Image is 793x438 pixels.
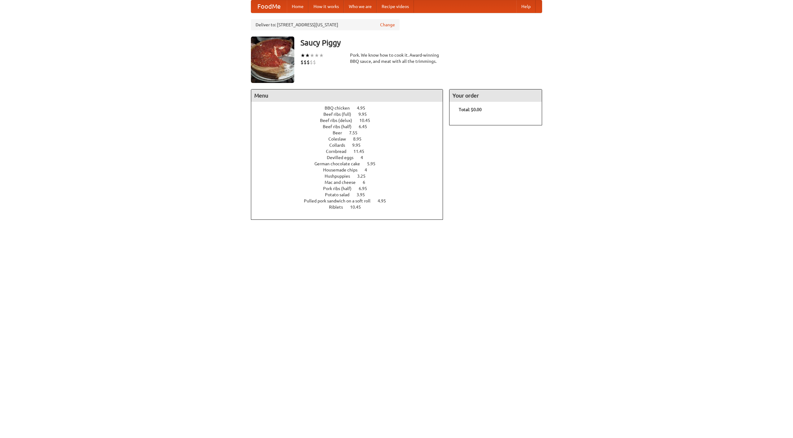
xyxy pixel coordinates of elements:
span: Beer [333,130,348,135]
span: 4 [361,155,369,160]
a: Housemade chips 4 [323,167,379,172]
a: Beef ribs (full) 9.95 [323,112,378,117]
span: Collards [329,143,351,148]
a: Change [380,22,395,28]
img: angular.jpg [251,37,294,83]
span: Potato salad [325,192,356,197]
span: 6 [363,180,371,185]
span: 9.95 [358,112,373,117]
a: Mac and cheese 6 [325,180,377,185]
a: German chocolate cake 5.95 [314,161,387,166]
span: Riblets [329,205,349,210]
li: ★ [305,52,310,59]
a: Recipe videos [377,0,414,13]
a: How it works [309,0,344,13]
span: 4.95 [378,198,392,203]
span: BBQ chicken [325,106,356,111]
span: Devilled eggs [327,155,360,160]
span: German chocolate cake [314,161,366,166]
li: ★ [300,52,305,59]
span: 8.95 [353,137,368,141]
h3: Saucy Piggy [300,37,542,49]
li: $ [304,59,307,66]
span: 5.95 [367,161,382,166]
span: Cornbread [326,149,353,154]
span: Coleslaw [328,137,352,141]
a: Pork ribs (half) 6.95 [323,186,379,191]
a: Who we are [344,0,377,13]
a: FoodMe [251,0,287,13]
span: Hushpuppies [325,174,356,179]
span: 6.95 [359,186,373,191]
div: Pork. We know how to cook it. Award-winning BBQ sauce, and meat with all the trimmings. [350,52,443,64]
span: Beef ribs (half) [323,124,358,129]
span: Pork ribs (half) [323,186,358,191]
span: 10.45 [359,118,376,123]
span: Beef ribs (full) [323,112,357,117]
a: Devilled eggs 4 [327,155,375,160]
a: Hushpuppies 3.25 [325,174,377,179]
a: Beef ribs (delux) 10.45 [320,118,382,123]
a: Pulled pork sandwich on a soft roll 4.95 [304,198,397,203]
span: 6.45 [359,124,373,129]
li: $ [307,59,310,66]
a: Riblets 10.45 [329,205,372,210]
a: Beer 7.55 [333,130,369,135]
span: 4 [365,167,373,172]
span: Beef ribs (delux) [320,118,358,123]
span: Housemade chips [323,167,364,172]
span: 4.95 [357,106,371,111]
a: Collards 9.95 [329,143,372,148]
div: Deliver to: [STREET_ADDRESS][US_STATE] [251,19,400,30]
a: Home [287,0,309,13]
span: 3.25 [357,174,372,179]
h4: Menu [251,89,443,102]
span: Pulled pork sandwich on a soft roll [304,198,377,203]
li: ★ [314,52,319,59]
span: 11.45 [353,149,370,154]
span: 9.95 [352,143,367,148]
span: 10.45 [350,205,367,210]
li: ★ [310,52,314,59]
h4: Your order [449,89,542,102]
li: $ [300,59,304,66]
li: $ [310,59,313,66]
a: Coleslaw 8.95 [328,137,373,141]
li: ★ [319,52,324,59]
b: Total: $0.00 [459,107,482,112]
a: Cornbread 11.45 [326,149,376,154]
a: BBQ chicken 4.95 [325,106,377,111]
a: Beef ribs (half) 6.45 [323,124,379,129]
span: 7.55 [349,130,364,135]
li: $ [313,59,316,66]
a: Help [516,0,536,13]
a: Potato salad 3.95 [325,192,376,197]
span: Mac and cheese [325,180,362,185]
span: 3.95 [357,192,371,197]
